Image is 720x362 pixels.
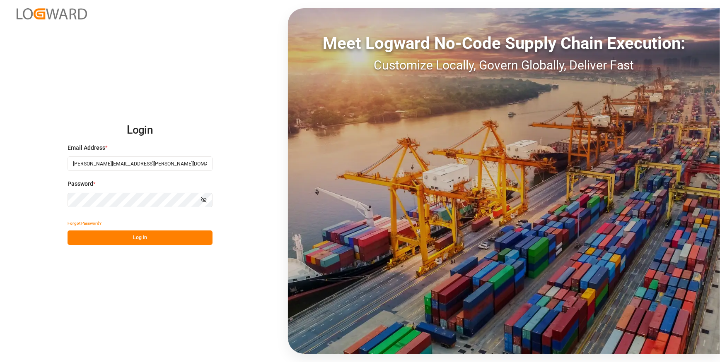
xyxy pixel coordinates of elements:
button: Log In [68,230,213,245]
img: Logward_new_orange.png [17,8,87,19]
div: Customize Locally, Govern Globally, Deliver Fast [288,56,720,74]
h2: Login [68,117,213,144]
button: Forgot Password? [68,216,101,230]
input: Enter your email [68,156,213,171]
span: Password [68,180,93,188]
span: Email Address [68,144,105,152]
div: Meet Logward No-Code Supply Chain Execution: [288,31,720,56]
